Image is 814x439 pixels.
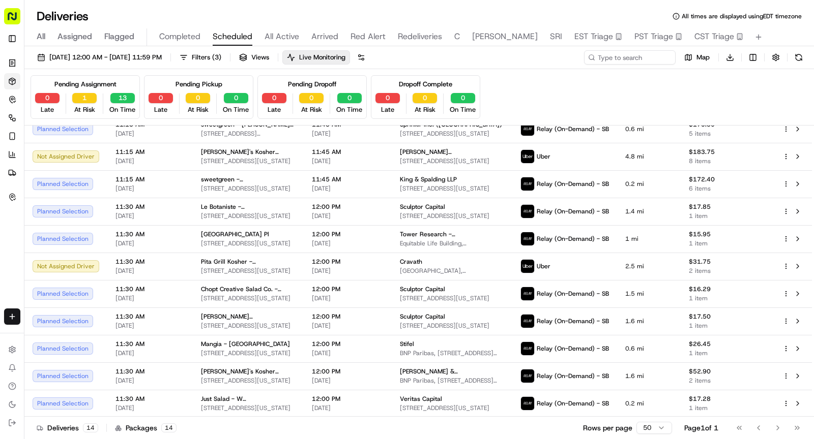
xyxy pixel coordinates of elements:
span: [DATE] [115,212,185,220]
span: $16.29 [689,285,723,293]
div: 💻 [86,200,94,208]
span: All [37,30,45,43]
img: relay_logo_black.png [521,122,534,136]
span: Knowledge Base [20,199,78,209]
span: [STREET_ADDRESS][US_STATE] [201,212,296,220]
span: 5 items [689,130,723,138]
img: uber-new-logo.jpeg [521,150,534,163]
div: 14 [83,423,98,432]
span: [DATE] [115,130,185,138]
span: 0.6 mi [625,125,673,133]
span: [DATE] [115,377,185,385]
span: 1.5 mi [625,290,673,298]
span: $52.90 [689,367,723,375]
span: 1.4 mi [625,207,673,215]
div: Pending Dropoff0Late0At Risk0On Time [257,75,367,119]
span: 2.5 mi [625,262,673,270]
span: $183.75 [689,148,723,156]
span: 11:30 AM [115,312,185,321]
span: [PERSON_NAME]'s Kosher Restaurant [201,148,296,156]
span: BNP Paribas, [STREET_ADDRESS][US_STATE] [400,377,504,385]
button: Refresh [792,50,806,65]
p: Rows per page [583,423,632,433]
button: 0 [149,93,173,103]
span: All times are displayed using EDT timezone [682,12,802,20]
img: relay_logo_black.png [521,232,534,245]
span: [DATE] [115,239,185,247]
img: 1736555255976-a54dd68f-1ca7-489b-9aae-adbdc363a1c4 [10,97,28,115]
span: [DATE] [312,404,384,412]
span: 1 item [689,349,723,357]
span: [PERSON_NAME] [472,30,538,43]
span: Late [154,105,167,114]
span: 1 item [689,239,723,247]
span: [STREET_ADDRESS][US_STATE] [201,377,296,385]
span: 1 item [689,212,723,220]
span: [GEOGRAPHIC_DATA] Pl [201,230,269,238]
span: 1.6 mi [625,317,673,325]
span: 11:15 AM [115,148,185,156]
span: [DATE] [312,267,384,275]
span: Sculptor Capital [400,285,445,293]
span: 12:00 PM [312,258,384,266]
span: • [84,157,88,165]
button: 0 [375,93,400,103]
span: [DATE] [312,322,384,330]
div: Pending Assignment [54,80,117,89]
span: [STREET_ADDRESS][US_STATE] [201,239,296,247]
span: [DATE] [115,294,185,302]
span: [DATE] [115,349,185,357]
span: Late [41,105,54,114]
h1: Deliveries [37,8,89,24]
span: [PERSON_NAME] & [PERSON_NAME] [400,367,504,375]
span: $172.40 [689,175,723,183]
span: [STREET_ADDRESS][US_STATE] [201,322,296,330]
span: 12:00 PM [312,312,384,321]
span: 12:00 PM [312,395,384,403]
a: 💻API Documentation [82,195,167,213]
button: 0 [186,93,210,103]
a: 📗Knowledge Base [6,195,82,213]
span: Relay (On-Demand) - SB [537,290,609,298]
span: Relay (On-Demand) - SB [537,235,609,243]
button: 0 [451,93,475,103]
span: 8 items [689,157,723,165]
span: [DATE] 12:00 AM - [DATE] 11:59 PM [49,53,162,62]
span: [STREET_ADDRESS][US_STATE] [400,130,504,138]
span: On Time [223,105,249,114]
span: Flagged [104,30,134,43]
button: Views [235,50,274,65]
span: [STREET_ADDRESS][US_STATE] [201,349,296,357]
div: Start new chat [35,97,167,107]
span: Uber [537,262,550,270]
span: 12:00 PM [312,285,384,293]
span: [STREET_ADDRESS][US_STATE] [400,294,504,302]
span: Mangia - [GEOGRAPHIC_DATA] [201,340,290,348]
span: sweetgreen - [GEOGRAPHIC_DATA] [201,175,296,183]
span: Relay (On-Demand) - SB [537,399,609,407]
div: 14 [161,423,177,432]
span: 0.2 mi [625,399,673,407]
span: [DATE] [312,294,384,302]
span: Redeliveries [398,30,442,43]
button: [DATE] 12:00 AM - [DATE] 11:59 PM [33,50,166,65]
div: Dropoff Complete0Late0At Risk0On Time [371,75,480,119]
span: At Risk [188,105,209,114]
div: Packages [115,423,177,433]
span: [DATE] [312,184,384,193]
span: [DATE] [115,157,185,165]
span: [STREET_ADDRESS][PERSON_NAME][US_STATE] [201,130,296,138]
button: 0 [413,93,437,103]
span: All Active [265,30,299,43]
input: Type to search [584,50,676,65]
span: 2 items [689,377,723,385]
span: 12:00 PM [312,230,384,238]
span: At Risk [74,105,95,114]
span: PST Triage [634,30,673,43]
span: [GEOGRAPHIC_DATA], [STREET_ADDRESS][US_STATE] [400,267,504,275]
span: [PERSON_NAME][GEOGRAPHIC_DATA] [201,312,296,321]
span: Scheduled [213,30,252,43]
span: Relay (On-Demand) - SB [537,125,609,133]
span: On Time [450,105,476,114]
img: Alessandra Gomez [10,147,26,164]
